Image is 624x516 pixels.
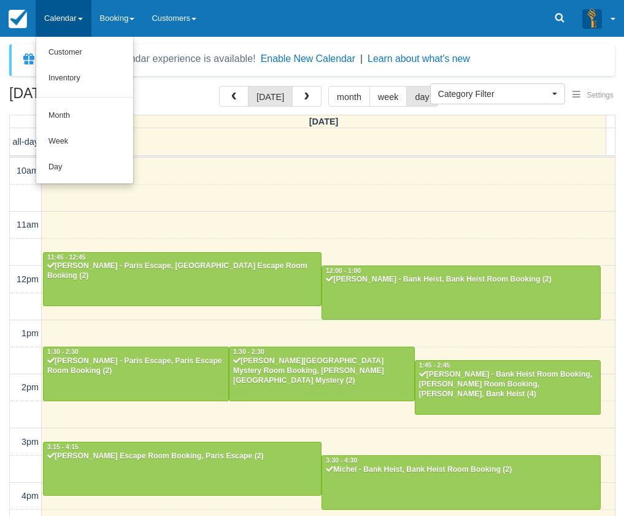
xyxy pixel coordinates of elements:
[36,103,133,129] a: Month
[43,347,229,401] a: 1:30 - 2:30[PERSON_NAME] - Paris Escape, Paris Escape Room Booking (2)
[47,356,225,376] div: [PERSON_NAME] - Paris Escape, Paris Escape Room Booking (2)
[326,457,357,464] span: 3:30 - 4:30
[415,360,601,414] a: 1:45 - 2:45[PERSON_NAME] - Bank Heist Room Booking, [PERSON_NAME] Room Booking, [PERSON_NAME], Ba...
[233,348,264,355] span: 1:30 - 2:30
[322,266,600,320] a: 12:00 - 1:00[PERSON_NAME] - Bank Heist, Bank Heist Room Booking (2)
[13,137,39,147] span: all-day
[9,10,27,28] img: checkfront-main-nav-mini-logo.png
[17,274,39,284] span: 12pm
[9,86,164,109] h2: [DATE]
[261,53,355,65] button: Enable New Calendar
[43,252,322,306] a: 11:45 - 12:45[PERSON_NAME] - Paris Escape, [GEOGRAPHIC_DATA] Escape Room Booking (2)
[430,83,565,104] button: Category Filter
[587,91,614,99] span: Settings
[41,52,256,66] div: A new Booking Calendar experience is available!
[17,166,39,175] span: 10am
[233,356,411,386] div: [PERSON_NAME][GEOGRAPHIC_DATA] Mystery Room Booking, [PERSON_NAME][GEOGRAPHIC_DATA] Mystery (2)
[47,444,79,450] span: 3:15 - 4:15
[36,129,133,155] a: Week
[360,53,363,64] span: |
[406,86,437,107] button: day
[36,37,134,184] ul: Calendar
[21,382,39,392] span: 2pm
[21,491,39,501] span: 4pm
[325,275,596,285] div: [PERSON_NAME] - Bank Heist, Bank Heist Room Booking (2)
[17,220,39,229] span: 11am
[47,348,79,355] span: 1:30 - 2:30
[21,328,39,338] span: 1pm
[418,370,597,399] div: [PERSON_NAME] - Bank Heist Room Booking, [PERSON_NAME] Room Booking, [PERSON_NAME], Bank Heist (4)
[36,40,133,66] a: Customer
[36,66,133,91] a: Inventory
[322,455,600,509] a: 3:30 - 4:30Michel - Bank Heist, Bank Heist Room Booking (2)
[36,155,133,180] a: Day
[368,53,470,64] a: Learn about what's new
[229,347,415,401] a: 1:30 - 2:30[PERSON_NAME][GEOGRAPHIC_DATA] Mystery Room Booking, [PERSON_NAME][GEOGRAPHIC_DATA] My...
[47,254,85,261] span: 11:45 - 12:45
[369,86,407,107] button: week
[582,9,602,28] img: A3
[47,452,318,461] div: [PERSON_NAME] Escape Room Booking, Paris Escape (2)
[43,442,322,496] a: 3:15 - 4:15[PERSON_NAME] Escape Room Booking, Paris Escape (2)
[309,117,339,126] span: [DATE]
[248,86,293,107] button: [DATE]
[565,87,621,104] button: Settings
[21,437,39,447] span: 3pm
[328,86,370,107] button: month
[325,465,596,475] div: Michel - Bank Heist, Bank Heist Room Booking (2)
[326,268,361,274] span: 12:00 - 1:00
[419,362,450,369] span: 1:45 - 2:45
[438,88,549,100] span: Category Filter
[47,261,318,281] div: [PERSON_NAME] - Paris Escape, [GEOGRAPHIC_DATA] Escape Room Booking (2)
